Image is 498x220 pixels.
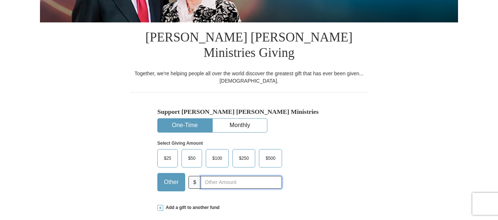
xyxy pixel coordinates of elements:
span: $250 [235,153,253,164]
button: Monthly [213,119,267,132]
button: One-Time [158,119,212,132]
span: Add a gift to another fund [163,205,220,211]
span: $500 [262,153,279,164]
input: Other Amount [201,176,282,189]
h5: Support [PERSON_NAME] [PERSON_NAME] Ministries [157,108,341,116]
span: $25 [160,153,175,164]
span: $100 [209,153,226,164]
strong: Select Giving Amount [157,141,203,146]
span: $ [188,176,201,189]
span: Other [160,177,182,188]
h1: [PERSON_NAME] [PERSON_NAME] Ministries Giving [130,22,368,70]
div: Together, we're helping people all over the world discover the greatest gift that has ever been g... [130,70,368,84]
span: $50 [184,153,199,164]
